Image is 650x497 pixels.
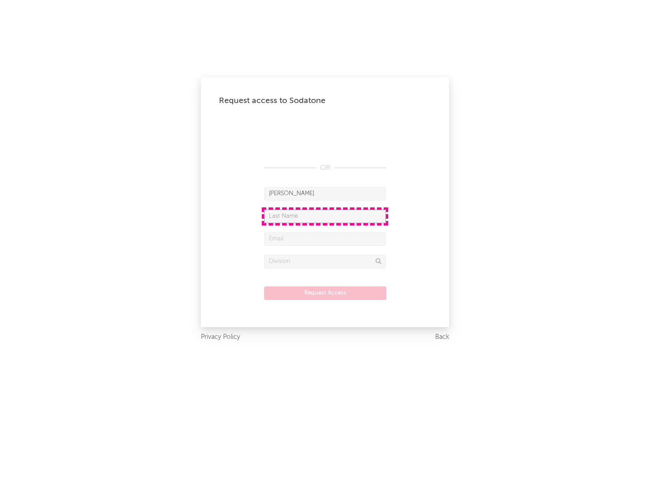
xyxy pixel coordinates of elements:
a: Back [435,332,449,343]
input: Last Name [264,210,386,223]
div: Request access to Sodatone [219,95,431,106]
div: OR [264,163,386,173]
a: Privacy Policy [201,332,240,343]
button: Request Access [264,286,386,300]
input: Email [264,232,386,246]
input: First Name [264,187,386,201]
input: Division [264,255,386,268]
